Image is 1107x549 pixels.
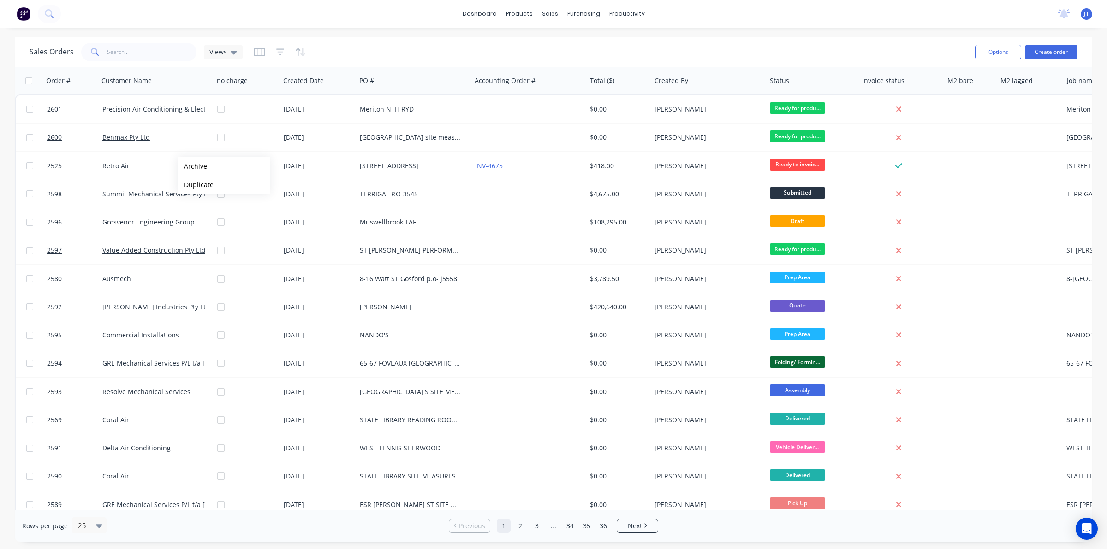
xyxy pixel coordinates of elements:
[102,331,179,339] a: Commercial Installations
[1025,45,1077,59] button: Create order
[655,133,757,142] div: [PERSON_NAME]
[47,152,102,180] a: 2525
[360,302,462,312] div: [PERSON_NAME]
[449,521,490,531] a: Previous page
[47,415,62,425] span: 2569
[590,189,644,199] div: $4,675.00
[284,246,352,255] div: [DATE]
[47,472,62,481] span: 2590
[217,76,248,85] div: no charge
[975,45,1021,59] button: Options
[360,472,462,481] div: STATE LIBRARY SITE MEASURES
[360,359,462,368] div: 65-67 FOVEAUX [GEOGRAPHIC_DATA] SITE MEASURE KITCHEN EXH
[102,133,150,142] a: Benmax Pty Ltd
[47,406,102,434] a: 2569
[580,519,594,533] a: Page 35
[655,331,757,340] div: [PERSON_NAME]
[47,491,102,519] a: 2589
[47,218,62,227] span: 2596
[47,293,102,321] a: 2592
[770,300,825,312] span: Quote
[655,189,757,199] div: [PERSON_NAME]
[102,302,210,311] a: [PERSON_NAME] Industries Pty Ltd
[475,76,536,85] div: Accounting Order #
[655,500,757,509] div: [PERSON_NAME]
[360,500,462,509] div: ESR [PERSON_NAME] ST SITE MEASURES
[22,521,68,531] span: Rows per page
[47,387,62,396] span: 2593
[284,359,352,368] div: [DATE]
[283,76,324,85] div: Created Date
[655,387,757,396] div: [PERSON_NAME]
[102,359,314,367] a: GRE Mechanical Services P/L t/a [PERSON_NAME] & [PERSON_NAME]
[102,500,314,509] a: GRE Mechanical Services P/L t/a [PERSON_NAME] & [PERSON_NAME]
[360,387,462,396] div: [GEOGRAPHIC_DATA]'S SITE MEASURE
[47,462,102,490] a: 2590
[770,469,825,481] span: Delivered
[360,189,462,199] div: TERRIGAL P.O-3545
[947,76,973,85] div: M2 bare
[770,328,825,340] span: Prep Area
[360,331,462,340] div: NANDO'S
[563,519,577,533] a: Page 34
[770,356,825,368] span: Folding/ Formin...
[102,218,195,226] a: Grosvenor Engineering Group
[47,161,62,171] span: 2525
[655,76,688,85] div: Created By
[47,124,102,151] a: 2600
[770,76,789,85] div: Status
[1076,518,1098,540] div: Open Intercom Messenger
[47,95,102,123] a: 2601
[617,521,658,531] a: Next page
[30,47,74,56] h1: Sales Orders
[47,302,62,312] span: 2592
[102,189,214,198] a: Summit Mechanical Services Pty Ltd
[513,519,527,533] a: Page 2
[497,519,511,533] a: Page 1 is your current page
[178,157,270,176] button: Archive
[655,472,757,481] div: [PERSON_NAME]
[360,133,462,142] div: [GEOGRAPHIC_DATA] site measures
[102,387,190,396] a: Resolve Mechanical Services
[655,246,757,255] div: [PERSON_NAME]
[209,47,227,57] span: Views
[284,500,352,509] div: [DATE]
[47,378,102,406] a: 2593
[628,521,642,531] span: Next
[102,274,131,283] a: Ausmech
[47,321,102,349] a: 2595
[770,215,825,227] span: Draft
[47,208,102,236] a: 2596
[47,265,102,293] a: 2580
[47,359,62,368] span: 2594
[770,130,825,142] span: Ready for produ...
[284,133,352,142] div: [DATE]
[47,443,62,453] span: 2591
[360,161,462,171] div: [STREET_ADDRESS]
[655,415,757,425] div: [PERSON_NAME]
[590,246,644,255] div: $0.00
[360,105,462,114] div: Meriton NTH RYD
[47,133,62,142] span: 2600
[360,246,462,255] div: ST [PERSON_NAME] PERFORMANCE & TRAINING DWG-300385-VAE-MW-01101/1102 LVL1 RUN C
[47,189,62,199] span: 2598
[102,472,129,480] a: Coral Air
[770,187,825,199] span: Submitted
[178,176,270,194] button: Duplicate
[47,105,62,114] span: 2601
[563,7,605,21] div: purchasing
[284,331,352,340] div: [DATE]
[590,415,644,425] div: $0.00
[501,7,537,21] div: products
[359,76,374,85] div: PO #
[590,359,644,368] div: $0.00
[1067,76,1096,85] div: Job name
[590,387,644,396] div: $0.00
[102,161,130,170] a: Retro Air
[770,243,825,255] span: Ready for produ...
[360,443,462,453] div: WEST TENNIS SHERWOOD
[47,349,102,377] a: 2594
[590,331,644,340] div: $0.00
[284,274,352,283] div: [DATE]
[655,302,757,312] div: [PERSON_NAME]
